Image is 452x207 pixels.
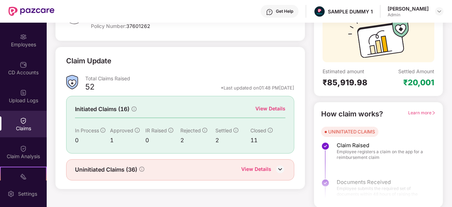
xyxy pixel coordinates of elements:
img: svg+xml;base64,PHN2ZyBpZD0iQ2xhaW0iIHhtbG5zPSJodHRwOi8vd3d3LnczLm9yZy8yMDAwL3N2ZyIgd2lkdGg9IjIwIi... [20,117,27,124]
img: svg+xml;base64,PHN2ZyBpZD0iSGVscC0zMngzMiIgeG1sbnM9Imh0dHA6Ly93d3cudzMub3JnLzIwMDAvc3ZnIiB3aWR0aD... [266,8,273,16]
img: svg+xml;base64,PHN2ZyBpZD0iU3RlcC1Eb25lLTMyeDMyIiB4bWxucz0iaHR0cDovL3d3dy53My5vcmcvMjAwMC9zdmciIH... [321,142,330,150]
div: 2 [180,136,215,145]
div: Estimated amount [323,68,378,75]
div: 0 [75,136,110,145]
span: info-circle [268,128,273,133]
span: Learn more [408,110,436,115]
span: info-circle [100,128,105,133]
div: UNINITIATED CLAIMS [328,128,375,135]
div: 1 [110,136,145,145]
div: Get Help [276,8,293,14]
img: ClaimsSummaryIcon [66,75,78,90]
span: info-circle [168,128,173,133]
span: Uninitiated Claims (36) [75,165,137,174]
span: Approved [110,127,133,133]
span: Settled [215,127,232,133]
img: svg+xml;base64,PHN2ZyB4bWxucz0iaHR0cDovL3d3dy53My5vcmcvMjAwMC9zdmciIHdpZHRoPSIyMSIgaGVpZ2h0PSIyMC... [20,173,27,180]
img: svg+xml;base64,PHN2ZyBpZD0iVXBsb2FkX0xvZ3MiIGRhdGEtbmFtZT0iVXBsb2FkIExvZ3MiIHhtbG5zPSJodHRwOi8vd3... [20,89,27,96]
div: 2 [215,136,250,145]
div: SAMPLE DUMMY 1 [328,8,373,15]
div: Total Claims Raised [85,75,294,82]
div: Admin [388,12,429,18]
span: info-circle [135,128,140,133]
span: Initiated Claims (16) [75,105,129,114]
div: Claim Update [66,56,111,67]
span: Claim Raised [337,142,429,149]
div: Policy Number: [91,23,227,29]
span: In Process [75,127,99,133]
div: *Last updated on 01:48 PM[DATE] [221,85,294,91]
div: 0 [145,136,180,145]
span: info-circle [132,107,137,111]
img: svg+xml;base64,PHN2ZyBpZD0iRW1wbG95ZWVzIiB4bWxucz0iaHR0cDovL3d3dy53My5vcmcvMjAwMC9zdmciIHdpZHRoPS... [20,33,27,40]
img: svg+xml;base64,PHN2ZyBpZD0iQ2xhaW0iIHhtbG5zPSJodHRwOi8vd3d3LnczLm9yZy8yMDAwL3N2ZyIgd2lkdGg9IjIwIi... [20,145,27,152]
div: Settings [16,190,39,197]
div: 11 [250,136,285,145]
img: New Pazcare Logo [8,7,54,16]
span: info-circle [233,128,238,133]
span: Employee registers a claim on the app for a reimbursement claim [337,149,429,160]
span: Rejected [180,127,201,133]
div: [PERSON_NAME] [388,5,429,12]
div: 52 [85,82,94,94]
div: View Details [241,165,271,174]
img: svg+xml;base64,PHN2ZyBpZD0iQ0RfQWNjb3VudHMiIGRhdGEtbmFtZT0iQ0QgQWNjb3VudHMiIHhtbG5zPSJodHRwOi8vd3... [20,61,27,68]
span: info-circle [202,128,207,133]
span: IR Raised [145,127,167,133]
span: info-circle [139,167,144,172]
div: View Details [255,105,285,113]
img: svg+xml;base64,PHN2ZyBpZD0iRHJvcGRvd24tMzJ4MzIiIHhtbG5zPSJodHRwOi8vd3d3LnczLm9yZy8yMDAwL3N2ZyIgd2... [436,8,442,14]
div: ₹20,001 [403,77,434,87]
div: How claim works? [321,109,383,120]
div: Settled Amount [398,68,434,75]
img: svg+xml;base64,PHN2ZyB3aWR0aD0iMTcyIiBoZWlnaHQ9IjExMyIgdmlld0JveD0iMCAwIDE3MiAxMTMiIGZpbGw9Im5vbm... [348,18,409,62]
div: ₹85,919.98 [323,77,378,87]
span: Closed [250,127,266,133]
img: svg+xml;base64,PHN2ZyBpZD0iU2V0dGluZy0yMHgyMCIgeG1sbnM9Imh0dHA6Ly93d3cudzMub3JnLzIwMDAvc3ZnIiB3aW... [7,190,15,197]
img: DownIcon [275,164,285,174]
span: 37601262 [126,23,150,29]
img: Pazcare_Alternative_logo-01-01.png [314,6,325,17]
span: right [431,111,436,115]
